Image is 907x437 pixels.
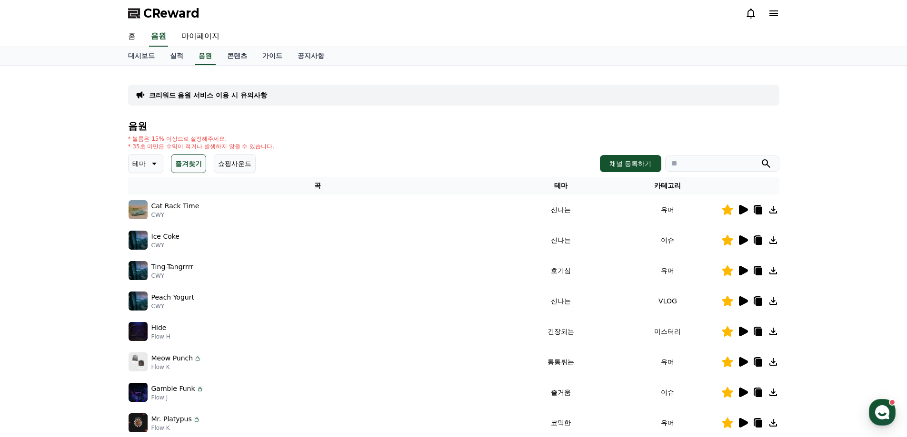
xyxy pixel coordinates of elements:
[151,384,195,394] p: Gamble Funk
[614,286,721,316] td: VLOG
[151,424,200,432] p: Flow K
[132,157,146,170] p: 테마
[614,255,721,286] td: 유머
[129,383,148,402] img: music
[614,194,721,225] td: 유머
[151,333,170,340] p: Flow H
[508,347,614,377] td: 통통튀는
[151,394,204,401] p: Flow J
[151,211,199,219] p: CWY
[147,316,159,323] span: 설정
[151,232,179,242] p: Ice Coke
[129,291,148,311] img: music
[255,47,290,65] a: 가이드
[149,27,168,47] a: 음원
[151,262,193,272] p: Ting-Tangrrrr
[129,352,148,371] img: music
[614,377,721,408] td: 이슈
[87,316,99,324] span: 대화
[151,292,194,302] p: Peach Yogurt
[151,353,193,363] p: Meow Punch
[151,201,199,211] p: Cat Rack Time
[129,231,148,250] img: music
[508,286,614,316] td: 신나는
[174,27,227,47] a: 마이페이지
[128,177,508,194] th: 곡
[120,47,162,65] a: 대시보드
[151,272,193,280] p: CWY
[30,316,36,323] span: 홈
[195,47,216,65] a: 음원
[508,255,614,286] td: 호기심
[129,261,148,280] img: music
[128,143,275,150] p: * 35초 미만은 수익이 적거나 발생하지 않을 수 있습니다.
[162,47,191,65] a: 실적
[123,301,183,325] a: 설정
[129,322,148,341] img: music
[508,377,614,408] td: 즐거움
[143,6,199,21] span: CReward
[128,135,275,143] p: * 볼륨은 15% 이상으로 설정해주세요.
[508,225,614,255] td: 신나는
[508,316,614,347] td: 긴장되는
[120,27,143,47] a: 홈
[508,177,614,194] th: 테마
[151,323,167,333] p: Hide
[600,155,661,172] button: 채널 등록하기
[290,47,332,65] a: 공지사항
[508,194,614,225] td: 신나는
[614,177,721,194] th: 카테고리
[614,347,721,377] td: 유머
[151,302,194,310] p: CWY
[149,90,267,100] a: 크리워드 음원 서비스 이용 시 유의사항
[219,47,255,65] a: 콘텐츠
[129,200,148,219] img: music
[3,301,63,325] a: 홈
[171,154,206,173] button: 즐겨찾기
[129,413,148,432] img: music
[63,301,123,325] a: 대화
[214,154,256,173] button: 쇼핑사운드
[151,414,192,424] p: Mr. Platypus
[128,154,163,173] button: 테마
[614,316,721,347] td: 미스터리
[151,363,202,371] p: Flow K
[128,6,199,21] a: CReward
[614,225,721,255] td: 이슈
[128,121,779,131] h4: 음원
[151,242,179,249] p: CWY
